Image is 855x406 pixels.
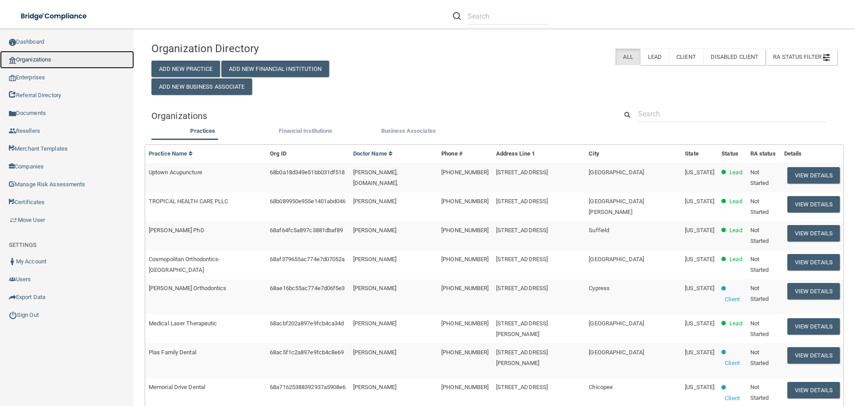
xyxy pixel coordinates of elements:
[496,256,548,262] span: [STREET_ADDRESS]
[438,145,492,163] th: Phone #
[9,57,16,64] img: organization-icon.f8decf85.png
[270,285,345,291] span: 68ae16bc55ac774e7d06f5e3
[270,384,346,390] span: 68a71625388392937a5908e6
[151,61,220,77] button: Add New Practice
[729,167,742,178] p: Lead
[750,256,769,273] span: Not Started
[270,349,344,356] span: 68ac5f1c2a897e9fcb4c8e69
[685,198,714,205] span: [US_STATE]
[750,169,769,186] span: Not Started
[638,106,826,122] input: Search
[787,318,840,335] button: View Details
[640,49,669,65] label: Lead
[496,285,548,291] span: [STREET_ADDRESS]
[496,384,548,390] span: [STREET_ADDRESS]
[279,127,332,134] span: Financial Institutions
[149,256,220,273] span: Cosmopolitan Orthodontics-[GEOGRAPHIC_DATA]
[781,145,843,163] th: Details
[468,8,549,25] input: Search
[496,320,548,337] span: [STREET_ADDRESS][PERSON_NAME]
[787,167,840,184] button: View Details
[151,111,604,121] h5: Organizations
[589,198,644,215] span: [GEOGRAPHIC_DATA][PERSON_NAME]
[750,198,769,215] span: Not Started
[750,285,769,302] span: Not Started
[270,198,346,205] span: 68b089950e955e1401abd046
[493,145,586,163] th: Address Line 1
[9,216,18,225] img: briefcase.64adab9b.png
[149,169,202,176] span: Uptown Acupuncture
[9,39,16,46] img: ic_dashboard_dark.d01f4a41.png
[787,254,840,271] button: View Details
[221,61,329,77] button: Add New Financial Institution
[441,227,489,234] span: [PHONE_NUMBER]
[615,49,640,65] label: All
[259,126,353,136] label: Financial Institutions
[441,256,489,262] span: [PHONE_NUMBER]
[156,126,250,136] label: Practices
[589,285,610,291] span: Cypress
[9,311,17,319] img: ic_power_dark.7ecde6b1.png
[441,320,489,327] span: [PHONE_NUMBER]
[729,225,742,236] p: Lead
[589,169,644,176] span: [GEOGRAPHIC_DATA]
[703,49,766,65] label: Disabled Client
[9,276,16,283] img: icon-users.e205127d.png
[9,258,16,265] img: ic_user_dark.df1a06c3.png
[441,285,489,291] span: [PHONE_NUMBER]
[13,7,95,25] img: bridge_compliance_login_screen.278c3ca4.svg
[270,256,345,262] span: 68af379655ac774e7d07052a
[787,382,840,398] button: View Details
[729,254,742,265] p: Lead
[149,320,217,327] span: Medical Laser Therapeutic
[685,256,714,262] span: [US_STATE]
[270,169,345,176] span: 68b0a18d349e51bb031df518
[149,227,204,234] span: [PERSON_NAME] PhD
[729,318,742,329] p: Lead
[149,349,196,356] span: Plas Family Dental
[151,43,371,54] h4: Organization Directory
[750,384,769,401] span: Not Started
[353,320,396,327] span: [PERSON_NAME]
[589,320,644,327] span: [GEOGRAPHIC_DATA]
[669,49,703,65] label: Client
[787,225,840,242] button: View Details
[441,198,489,205] span: [PHONE_NUMBER]
[685,320,714,327] span: [US_STATE]
[266,145,349,163] th: Org ID
[149,384,205,390] span: Memorial Drive Dental
[685,349,714,356] span: [US_STATE]
[441,384,489,390] span: [PHONE_NUMBER]
[701,343,844,378] iframe: Drift Widget Chat Controller
[353,169,398,186] span: [PERSON_NAME], [DOMAIN_NAME].
[747,145,781,163] th: RA status
[496,349,548,366] span: [STREET_ADDRESS][PERSON_NAME]
[496,227,548,234] span: [STREET_ADDRESS]
[9,240,37,250] label: SETTINGS
[685,227,714,234] span: [US_STATE]
[718,145,746,163] th: Status
[685,169,714,176] span: [US_STATE]
[750,227,769,244] span: Not Started
[353,227,396,234] span: [PERSON_NAME]
[149,150,193,157] a: Practice Name
[589,349,644,356] span: [GEOGRAPHIC_DATA]
[441,349,489,356] span: [PHONE_NUMBER]
[453,12,461,20] img: ic-search.3b580494.png
[681,145,718,163] th: State
[9,127,16,135] img: ic_reseller.de258add.png
[149,285,227,291] span: [PERSON_NAME] Orthodontics
[151,78,252,95] button: Add New Business Associate
[589,256,644,262] span: [GEOGRAPHIC_DATA]
[9,110,16,117] img: icon-documents.8dae5593.png
[725,294,740,305] p: Client
[353,384,396,390] span: [PERSON_NAME]
[729,196,742,207] p: Lead
[362,126,456,136] label: Business Associates
[725,393,740,404] p: Client
[787,196,840,213] button: View Details
[9,294,16,301] img: icon-export.b9366987.png
[589,227,609,234] span: Suffield
[750,320,769,337] span: Not Started
[353,256,396,262] span: [PERSON_NAME]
